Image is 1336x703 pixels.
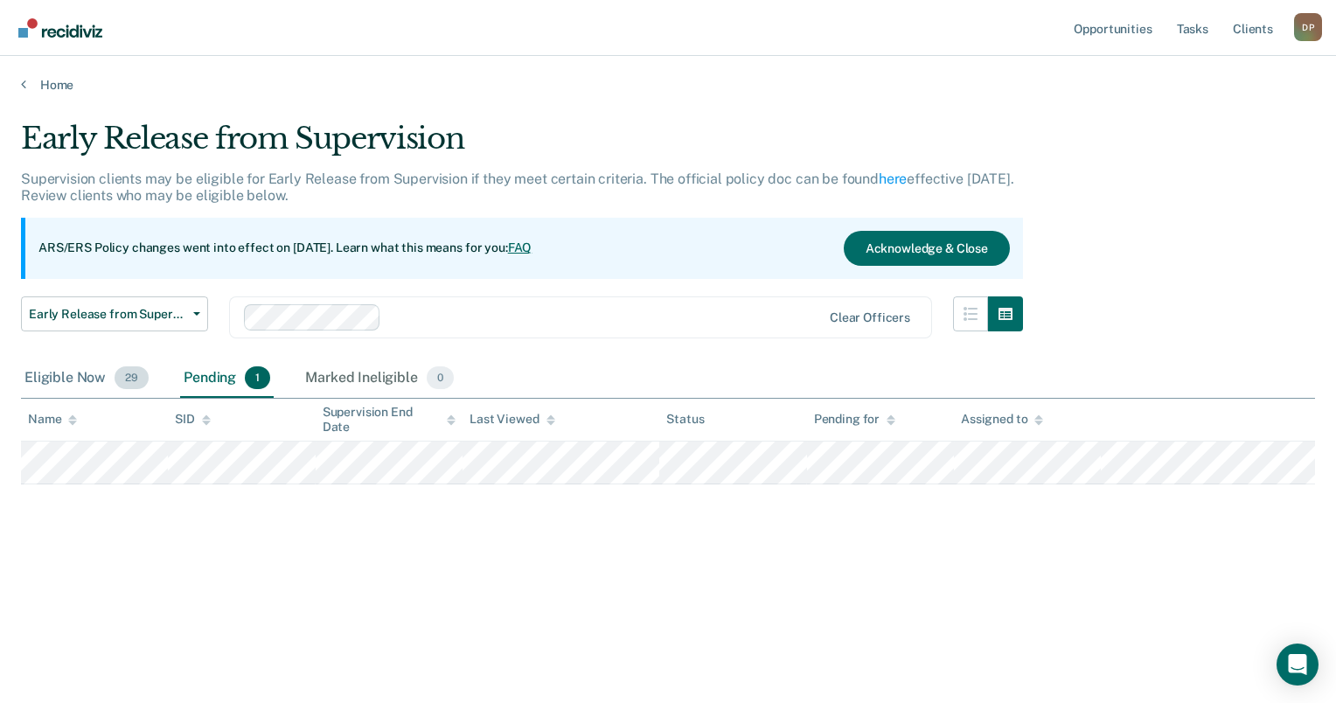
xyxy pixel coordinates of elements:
div: Supervision End Date [323,405,456,435]
div: D P [1294,13,1322,41]
span: 0 [427,366,454,389]
div: Early Release from Supervision [21,121,1023,171]
div: SID [175,412,211,427]
span: 29 [115,366,149,389]
div: Eligible Now29 [21,359,152,398]
button: Profile dropdown button [1294,13,1322,41]
div: Pending1 [180,359,274,398]
div: Marked Ineligible0 [302,359,457,398]
div: Assigned to [961,412,1043,427]
span: 1 [245,366,270,389]
div: Clear officers [830,310,910,325]
button: Acknowledge & Close [844,231,1010,266]
div: Open Intercom Messenger [1277,644,1319,686]
a: FAQ [508,240,532,254]
p: ARS/ERS Policy changes went into effect on [DATE]. Learn what this means for you: [38,240,532,257]
a: Home [21,77,1315,93]
span: Early Release from Supervision [29,307,186,322]
button: Early Release from Supervision [21,296,208,331]
a: here [879,171,907,187]
img: Recidiviz [18,18,102,38]
div: Name [28,412,77,427]
div: Last Viewed [470,412,554,427]
p: Supervision clients may be eligible for Early Release from Supervision if they meet certain crite... [21,171,1014,204]
div: Status [666,412,704,427]
div: Pending for [814,412,895,427]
